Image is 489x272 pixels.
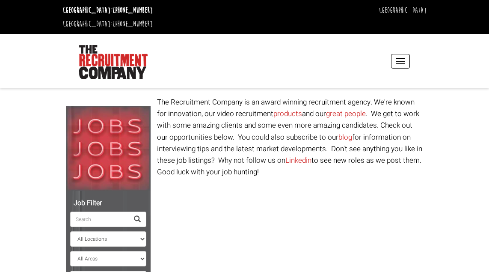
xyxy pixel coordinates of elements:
a: Linkedin [285,155,311,166]
img: The Recruitment Company [79,45,148,79]
li: [GEOGRAPHIC_DATA]: [61,17,155,31]
p: The Recruitment Company is an award winning recruitment agency. We're known for innovation, our v... [157,96,424,178]
h5: Job Filter [70,200,146,207]
a: [PHONE_NUMBER] [113,19,153,29]
a: [GEOGRAPHIC_DATA] [379,6,427,15]
input: Search [70,212,129,227]
a: [PHONE_NUMBER] [113,6,153,15]
a: products [273,108,302,119]
a: great people [326,108,366,119]
a: blog [338,132,352,143]
li: [GEOGRAPHIC_DATA]: [61,3,155,17]
img: Jobs, Jobs, Jobs [66,106,151,191]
